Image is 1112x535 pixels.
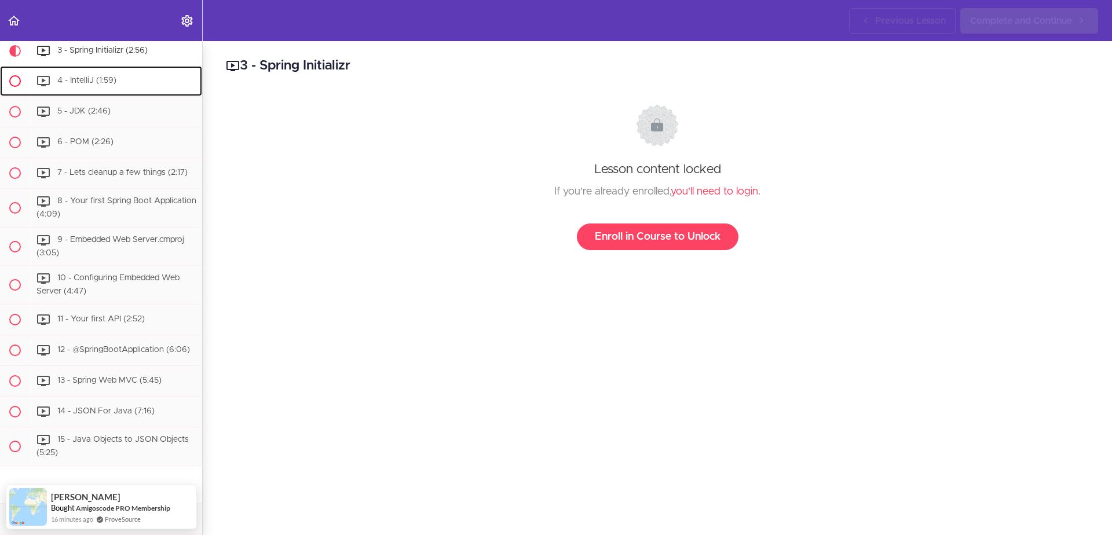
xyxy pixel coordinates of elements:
a: you'll need to login [671,186,758,197]
span: Previous Lesson [875,14,946,28]
span: 3 - Spring Initializr (2:56) [57,46,148,54]
span: 14 - JSON For Java (7:16) [57,407,155,415]
img: provesource social proof notification image [9,488,47,526]
span: 11 - Your first API (2:52) [57,315,145,323]
span: Complete and Continue [970,14,1072,28]
a: Previous Lesson [849,8,956,34]
span: 10 - Configuring Embedded Web Server (4:47) [36,274,180,296]
a: Amigoscode PRO Membership [76,504,170,512]
h2: 3 - Spring Initializr [226,56,1089,76]
span: 12 - @SpringBootApplication (6:06) [57,346,190,354]
span: 13 - Spring Web MVC (5:45) [57,376,162,384]
span: [PERSON_NAME] [51,492,120,502]
a: ProveSource [105,514,141,524]
span: 8 - Your first Spring Boot Application (4:09) [36,197,196,218]
span: 16 minutes ago [51,514,93,524]
span: 15 - Java Objects to JSON Objects (5:25) [36,435,189,457]
svg: Back to course curriculum [7,14,21,28]
span: 5 - JDK (2:46) [57,107,111,115]
span: 7 - Lets cleanup a few things (2:17) [57,168,188,177]
a: Enroll in Course to Unlock [577,223,738,250]
div: If you're already enrolled, . [237,183,1078,200]
span: 9 - Embedded Web Server.cmproj (3:05) [36,236,184,257]
svg: Settings Menu [180,14,194,28]
a: Complete and Continue [960,8,1098,34]
span: Bought [51,503,75,512]
div: Lesson content locked [237,104,1078,250]
span: 6 - POM (2:26) [57,138,114,146]
span: 4 - IntelliJ (1:59) [57,76,116,85]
